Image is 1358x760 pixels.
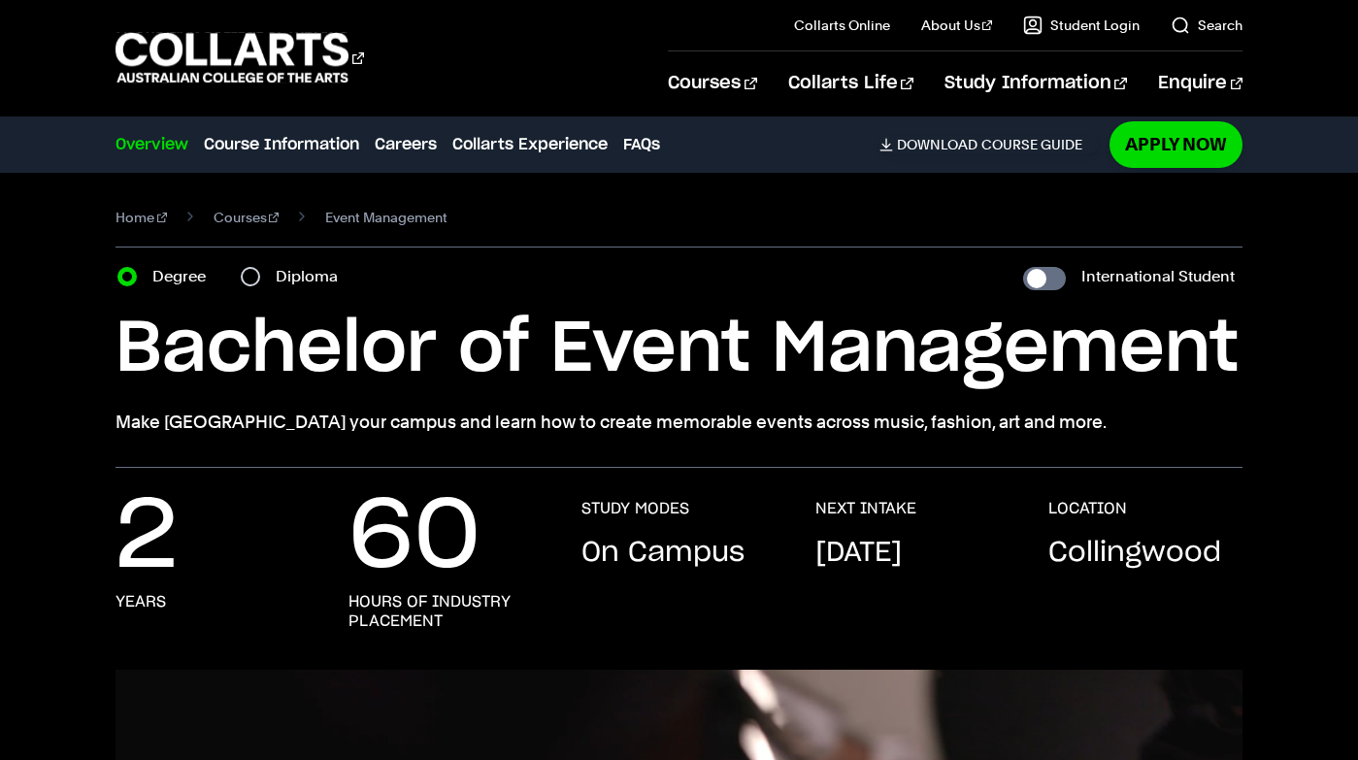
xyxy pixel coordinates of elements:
[1158,51,1242,116] a: Enquire
[276,263,349,290] label: Diploma
[152,263,217,290] label: Degree
[1110,121,1242,167] a: Apply Now
[815,534,902,573] p: [DATE]
[879,136,1098,153] a: DownloadCourse Guide
[348,592,543,631] h3: hours of industry placement
[116,30,364,85] div: Go to homepage
[897,136,977,153] span: Download
[325,204,447,231] span: Event Management
[794,16,890,35] a: Collarts Online
[452,133,608,156] a: Collarts Experience
[375,133,437,156] a: Careers
[1081,263,1235,290] label: International Student
[1048,534,1221,573] p: Collingwood
[921,16,993,35] a: About Us
[116,592,166,611] h3: years
[623,133,660,156] a: FAQs
[1023,16,1140,35] a: Student Login
[788,51,913,116] a: Collarts Life
[581,534,745,573] p: On Campus
[116,306,1242,393] h1: Bachelor of Event Management
[348,499,480,577] p: 60
[581,499,689,518] h3: STUDY MODES
[944,51,1127,116] a: Study Information
[116,499,178,577] p: 2
[204,133,359,156] a: Course Information
[214,204,280,231] a: Courses
[1171,16,1242,35] a: Search
[116,133,188,156] a: Overview
[1048,499,1127,518] h3: LOCATION
[668,51,756,116] a: Courses
[116,204,167,231] a: Home
[815,499,916,518] h3: NEXT INTAKE
[116,409,1242,436] p: Make [GEOGRAPHIC_DATA] your campus and learn how to create memorable events across music, fashion...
